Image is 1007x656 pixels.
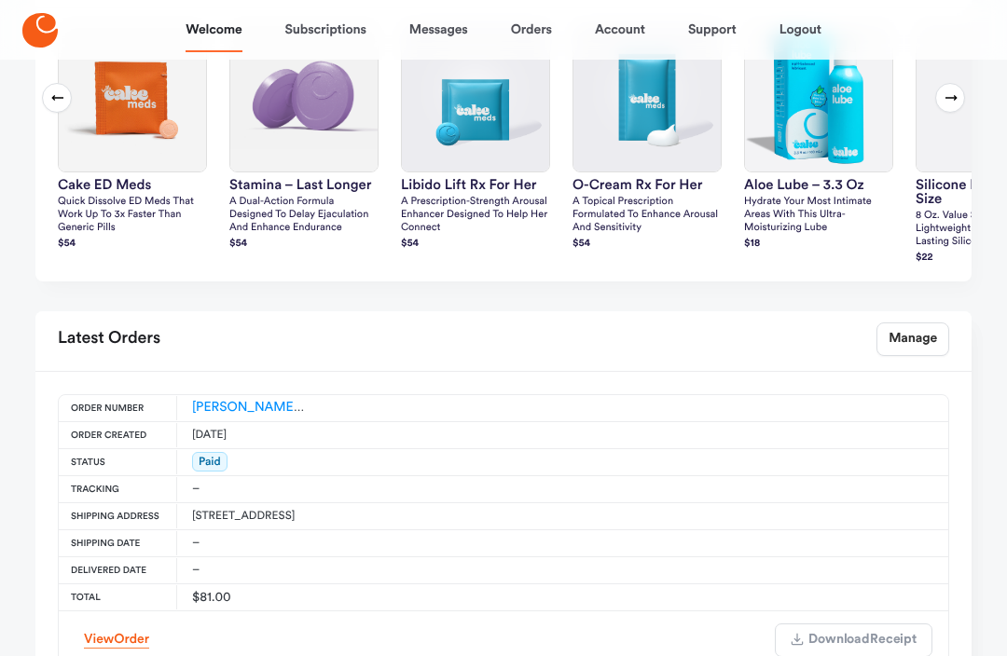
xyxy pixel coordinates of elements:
div: [STREET_ADDRESS] [192,508,295,526]
div: $81.00 [192,589,241,608]
a: Subscriptions [285,7,366,52]
img: Aloe Lube – 3.3 oz [745,25,892,172]
img: O-Cream Rx for Her [573,25,721,172]
span: Receipt [807,634,917,647]
div: [DATE] [192,427,246,445]
img: Stamina – Last Longer [230,25,378,172]
h2: Latest Orders [58,323,160,357]
strong: $ 54 [401,239,419,250]
p: A prescription-strength arousal enhancer designed to help her connect [401,197,550,236]
a: Welcome [186,7,241,52]
p: Hydrate your most intimate areas with this ultra-moisturizing lube [744,197,893,236]
strong: $ 54 [572,239,590,250]
div: – [192,481,276,499]
strong: $ 18 [744,239,760,250]
h3: Stamina – Last Longer [229,179,379,193]
a: Logout [779,7,821,52]
img: Cake ED Meds [59,25,206,172]
span: Download [808,634,870,647]
strong: $ 22 [916,253,933,264]
a: Cake ED MedsCake ED MedsQuick dissolve ED Meds that work up to 3x faster than generic pills$54 [58,24,207,253]
a: Support [688,7,737,52]
span: Order [114,634,149,647]
h3: Libido Lift Rx For Her [401,179,550,193]
a: O-Cream Rx for HerO-Cream Rx for HerA topical prescription formulated to enhance arousal and sens... [572,24,722,253]
div: – [192,535,255,553]
p: A dual-action formula designed to delay ejaculation and enhance endurance [229,197,379,236]
img: Libido Lift Rx For Her [402,25,549,172]
a: Account [595,7,645,52]
strong: $ 54 [229,239,247,250]
a: Stamina – Last LongerStamina – Last LongerA dual-action formula designed to delay ejaculation and... [229,24,379,253]
div: – [192,562,255,581]
p: Quick dissolve ED Meds that work up to 3x faster than generic pills [58,197,207,236]
h3: Aloe Lube – 3.3 oz [744,179,893,193]
p: A topical prescription formulated to enhance arousal and sensitivity [572,197,722,236]
a: Orders [511,7,552,52]
a: Libido Lift Rx For HerLibido Lift Rx For HerA prescription-strength arousal enhancer designed to ... [401,24,550,253]
a: [PERSON_NAME]-ES-00162279 [192,402,379,415]
a: Manage [876,323,949,357]
a: Aloe Lube – 3.3 ozAloe Lube – 3.3 ozHydrate your most intimate areas with this ultra-moisturizing... [744,24,893,253]
span: Paid [192,453,228,472]
a: ViewOrder [84,632,149,649]
strong: $ 54 [58,239,76,250]
h3: O-Cream Rx for Her [572,179,722,193]
h3: Cake ED Meds [58,179,207,193]
a: Messages [409,7,468,52]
